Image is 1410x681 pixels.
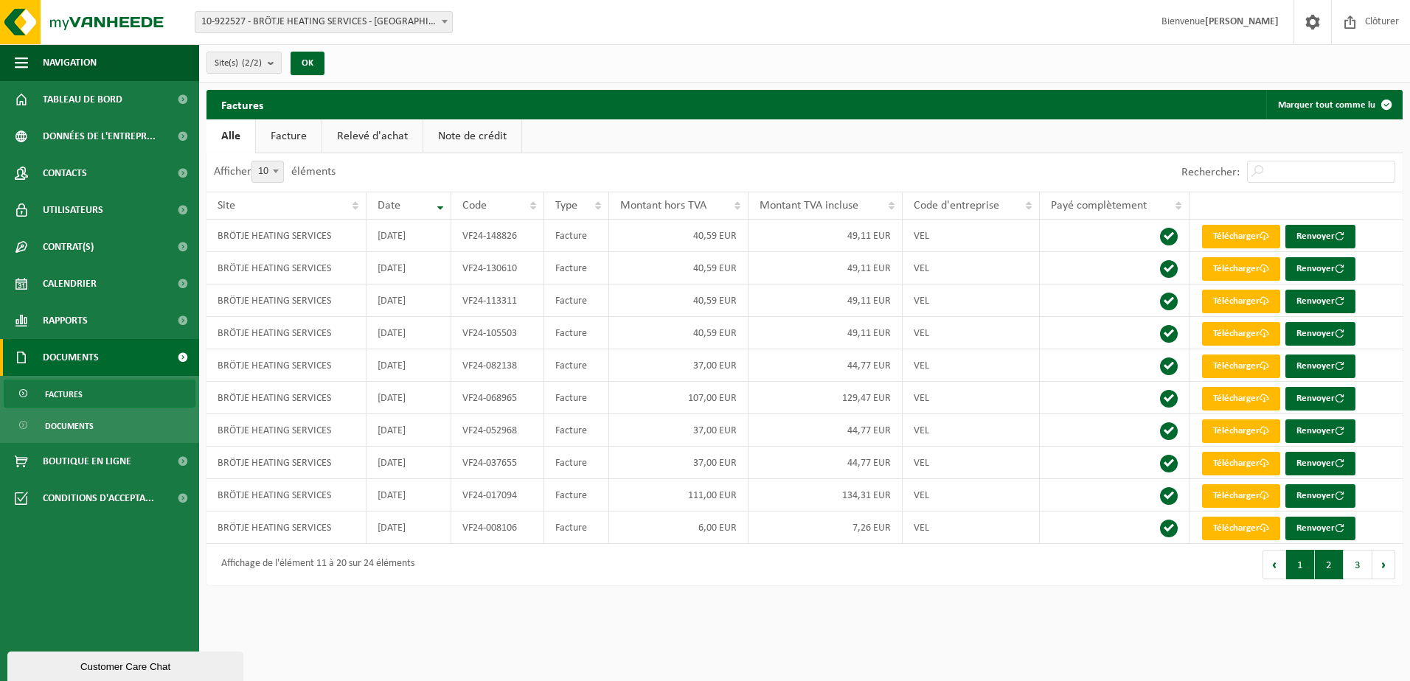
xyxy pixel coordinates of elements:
[544,349,608,382] td: Facture
[43,480,154,517] span: Conditions d'accepta...
[367,447,451,479] td: [DATE]
[609,479,749,511] td: 111,00 EUR
[206,317,367,349] td: BRÖTJE HEATING SERVICES
[1266,90,1401,119] button: Marquer tout comme lu
[914,200,999,212] span: Code d'entreprise
[367,414,451,447] td: [DATE]
[1285,517,1355,540] button: Renvoyer
[367,382,451,414] td: [DATE]
[451,511,545,544] td: VF24-008106
[1202,322,1280,346] a: Télécharger
[749,447,903,479] td: 44,77 EUR
[367,349,451,382] td: [DATE]
[609,349,749,382] td: 37,00 EUR
[43,155,87,192] span: Contacts
[609,252,749,284] td: 40,59 EUR
[367,284,451,317] td: [DATE]
[43,302,88,339] span: Rapports
[544,252,608,284] td: Facture
[609,317,749,349] td: 40,59 EUR
[195,11,453,33] span: 10-922527 - BRÖTJE HEATING SERVICES - SINT-STEVENS-WOLUWE
[903,447,1040,479] td: VEL
[1286,550,1315,579] button: 1
[322,119,423,153] a: Relevé d'achat
[206,90,278,119] h2: Factures
[462,200,487,212] span: Code
[749,382,903,414] td: 129,47 EUR
[206,252,367,284] td: BRÖTJE HEATING SERVICES
[214,551,414,578] div: Affichage de l'élément 11 à 20 sur 24 éléments
[1285,322,1355,346] button: Renvoyer
[43,443,131,480] span: Boutique en ligne
[1315,550,1344,579] button: 2
[43,265,97,302] span: Calendrier
[1285,452,1355,475] button: Renvoyer
[215,52,262,74] span: Site(s)
[291,52,324,75] button: OK
[749,220,903,252] td: 49,11 EUR
[749,317,903,349] td: 49,11 EUR
[43,192,103,228] span: Utilisateurs
[903,317,1040,349] td: VEL
[367,479,451,511] td: [DATE]
[1202,290,1280,313] a: Télécharger
[544,479,608,511] td: Facture
[903,220,1040,252] td: VEL
[206,284,367,317] td: BRÖTJE HEATING SERVICES
[903,511,1040,544] td: VEL
[43,339,99,376] span: Documents
[903,349,1040,382] td: VEL
[1285,419,1355,443] button: Renvoyer
[451,317,545,349] td: VF24-105503
[609,414,749,447] td: 37,00 EUR
[367,317,451,349] td: [DATE]
[451,447,545,479] td: VF24-037655
[544,414,608,447] td: Facture
[609,220,749,252] td: 40,59 EUR
[1285,484,1355,508] button: Renvoyer
[1051,200,1147,212] span: Payé complètement
[43,44,97,81] span: Navigation
[749,349,903,382] td: 44,77 EUR
[195,12,452,32] span: 10-922527 - BRÖTJE HEATING SERVICES - SINT-STEVENS-WOLUWE
[544,511,608,544] td: Facture
[1202,484,1280,508] a: Télécharger
[206,220,367,252] td: BRÖTJE HEATING SERVICES
[903,479,1040,511] td: VEL
[451,479,545,511] td: VF24-017094
[1263,550,1286,579] button: Previous
[1205,16,1279,27] strong: [PERSON_NAME]
[903,382,1040,414] td: VEL
[45,380,83,408] span: Factures
[206,349,367,382] td: BRÖTJE HEATING SERVICES
[206,447,367,479] td: BRÖTJE HEATING SERVICES
[1344,550,1372,579] button: 3
[1202,355,1280,378] a: Télécharger
[43,118,156,155] span: Données de l'entrepr...
[1285,387,1355,411] button: Renvoyer
[451,382,545,414] td: VF24-068965
[1181,167,1240,178] label: Rechercher:
[544,284,608,317] td: Facture
[903,414,1040,447] td: VEL
[206,119,255,153] a: Alle
[45,412,94,440] span: Documents
[256,119,322,153] a: Facture
[1202,452,1280,475] a: Télécharger
[451,349,545,382] td: VF24-082138
[1372,550,1395,579] button: Next
[1202,225,1280,248] a: Télécharger
[749,252,903,284] td: 49,11 EUR
[544,220,608,252] td: Facture
[7,649,246,681] iframe: chat widget
[218,200,235,212] span: Site
[1285,257,1355,281] button: Renvoyer
[206,511,367,544] td: BRÖTJE HEATING SERVICES
[749,511,903,544] td: 7,26 EUR
[206,382,367,414] td: BRÖTJE HEATING SERVICES
[544,447,608,479] td: Facture
[1285,225,1355,248] button: Renvoyer
[903,284,1040,317] td: VEL
[609,284,749,317] td: 40,59 EUR
[544,317,608,349] td: Facture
